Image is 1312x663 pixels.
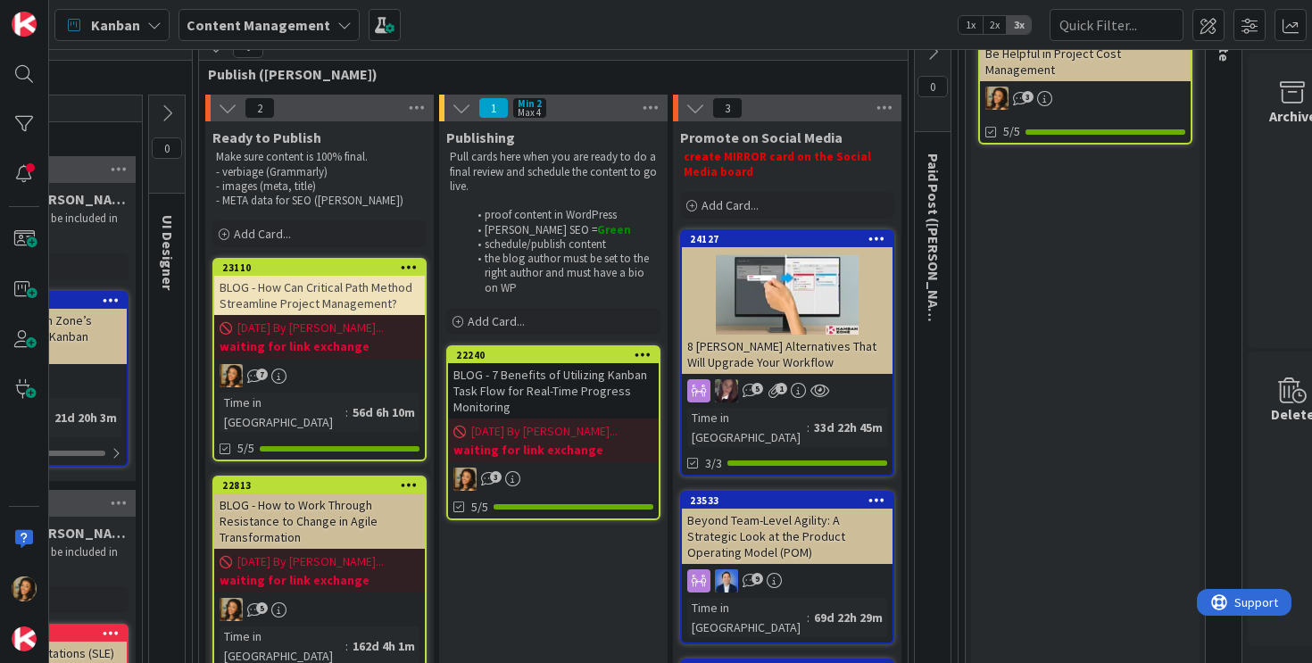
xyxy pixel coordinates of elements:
div: 23110 [214,260,425,276]
p: - images (meta, title) [216,179,423,194]
span: 2 [245,97,275,119]
p: - verbiage (Grammarly) [216,165,423,179]
div: 8 [PERSON_NAME] Alternatives That Will Upgrade Your Workflow [682,335,893,374]
strong: Green [597,222,631,237]
span: Support [37,3,81,24]
a: 23533Beyond Team-Level Agility: A Strategic Look at the Product Operating Model (POM)DPTime in [G... [680,491,894,644]
div: CL [214,598,425,621]
span: 7 [256,369,268,380]
img: CL [12,576,37,601]
div: BLOG - How the Use of Kanban Can Be Helpful in Project Cost Management [980,26,1191,81]
p: Make sure content is 100% final. [216,150,423,164]
span: 3 [490,471,502,483]
span: 9 [751,573,763,584]
div: CL [214,364,425,387]
div: 22813BLOG - How to Work Through Resistance to Change in Agile Transformation [214,477,425,549]
b: waiting for link exchange [220,571,419,589]
img: CL [453,468,477,491]
div: 24127 [682,231,893,247]
span: 3 [1022,91,1034,103]
b: waiting for link exchange [453,441,653,459]
span: : [807,608,810,627]
span: Publish (Christine) [208,65,885,83]
span: 5/5 [1003,122,1020,141]
div: 21d 20h 3m [50,408,121,427]
p: Pull cards here when you are ready to do a final review and schedule the content to go live. [450,150,657,194]
div: TD [682,379,893,402]
li: [PERSON_NAME] SEO = [468,223,658,237]
a: BLOG - How the Use of Kanban Can Be Helpful in Project Cost ManagementCL5/5 [978,8,1192,145]
a: 23110BLOG - How Can Critical Path Method Streamline Project Management?[DATE] By [PERSON_NAME]...... [212,258,427,461]
div: Max 4 [518,108,541,117]
span: : [807,418,810,437]
span: : [345,402,348,422]
input: Quick Filter... [1050,9,1183,41]
span: 3x [1007,16,1031,34]
span: 3/3 [705,454,722,473]
img: Visit kanbanzone.com [12,12,37,37]
span: 2x [983,16,1007,34]
div: BLOG - How to Work Through Resistance to Change in Agile Transformation [214,493,425,549]
div: Time in [GEOGRAPHIC_DATA] [687,408,807,447]
span: [DATE] By [PERSON_NAME]... [471,422,618,441]
li: proof content in WordPress [468,208,658,222]
strong: create MIRROR card on the Social Media board [684,149,874,178]
span: UI Designer [159,215,177,290]
div: 22240 [456,349,659,361]
span: 5 [256,602,268,614]
div: 69d 22h 29m [810,608,887,627]
p: - META data for SEO ([PERSON_NAME]) [216,194,423,208]
span: [DATE] By [PERSON_NAME]... [237,552,384,571]
div: 56d 6h 10m [348,402,419,422]
span: Kanban [91,14,140,36]
span: Ready to Publish [212,128,321,146]
div: 23533 [682,493,893,509]
span: 0 [918,76,948,97]
div: CL [448,468,659,491]
div: 22240 [448,347,659,363]
div: BLOG - How Can Critical Path Method Streamline Project Management? [214,276,425,315]
div: Time in [GEOGRAPHIC_DATA] [220,393,345,432]
span: Promote on Social Media [680,128,843,146]
div: 23533 [690,494,893,507]
img: CL [220,598,243,621]
a: 22240BLOG - 7 Benefits of Utilizing Kanban Task Flow for Real-Time Progress Monitoring[DATE] By [... [446,345,660,520]
span: 1 [776,383,787,394]
span: Add Card... [702,197,759,213]
div: CL [980,87,1191,110]
span: 0 [152,137,182,159]
div: 23533Beyond Team-Level Agility: A Strategic Look at the Product Operating Model (POM) [682,493,893,564]
span: 5 [751,383,763,394]
b: waiting for link exchange [220,337,419,355]
img: DP [715,569,738,593]
div: 241278 [PERSON_NAME] Alternatives That Will Upgrade Your Workflow [682,231,893,374]
div: 24127 [690,233,893,245]
span: Publishing [446,128,515,146]
span: 3 [712,97,743,119]
div: 22240BLOG - 7 Benefits of Utilizing Kanban Task Flow for Real-Time Progress Monitoring [448,347,659,419]
div: 22813 [222,479,425,492]
div: Beyond Team-Level Agility: A Strategic Look at the Product Operating Model (POM) [682,509,893,564]
span: 5/5 [471,498,488,517]
span: Paid Post (Christine) [925,153,942,336]
div: BLOG - 7 Benefits of Utilizing Kanban Task Flow for Real-Time Progress Monitoring [448,363,659,419]
div: 23110BLOG - How Can Critical Path Method Streamline Project Management? [214,260,425,315]
img: TD [715,379,738,402]
span: [DATE] By [PERSON_NAME]... [237,319,384,337]
a: 241278 [PERSON_NAME] Alternatives That Will Upgrade Your WorkflowTDTime in [GEOGRAPHIC_DATA]:33d ... [680,229,894,477]
img: CL [220,364,243,387]
div: 23110 [222,261,425,274]
span: 1 [478,97,509,119]
span: Add Card... [234,226,291,242]
span: : [345,636,348,656]
span: 5/5 [237,439,254,458]
li: the blog author must be set to the right author and must have a bio on WP [468,252,658,295]
div: Min 2 [518,99,542,108]
img: avatar [12,626,37,651]
div: DP [682,569,893,593]
span: 1x [959,16,983,34]
div: 33d 22h 45m [810,418,887,437]
img: CL [985,87,1009,110]
div: Time in [GEOGRAPHIC_DATA] [687,598,807,637]
div: 162d 4h 1m [348,636,419,656]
